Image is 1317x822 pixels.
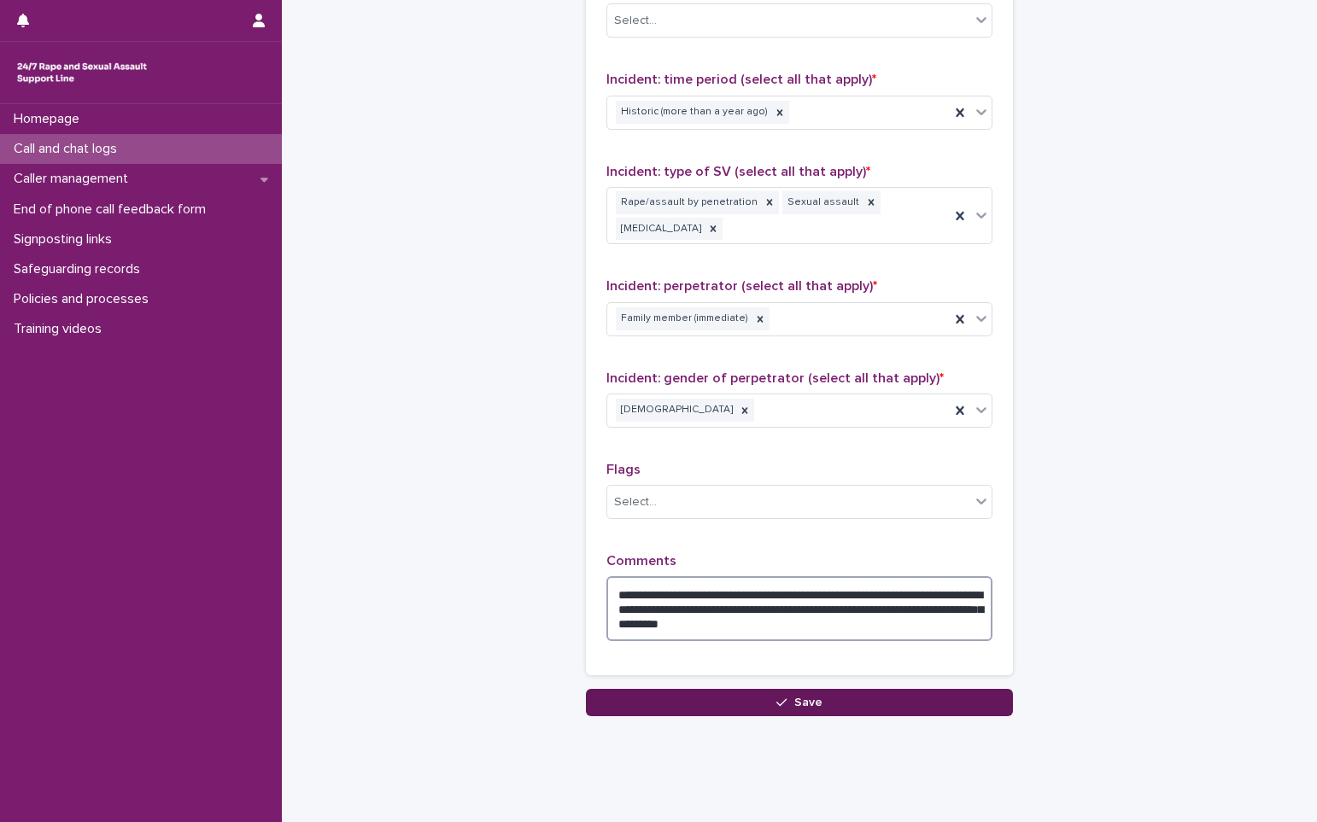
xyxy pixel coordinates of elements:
button: Save [586,689,1013,716]
span: Incident: perpetrator (select all that apply) [606,279,877,293]
div: Select... [614,12,657,30]
p: Training videos [7,321,115,337]
div: Family member (immediate) [616,307,751,330]
span: Incident: type of SV (select all that apply) [606,165,870,178]
p: Call and chat logs [7,141,131,157]
span: Save [794,697,822,708]
p: End of phone call feedback form [7,201,219,218]
span: Incident: gender of perpetrator (select all that apply) [606,371,944,385]
span: Flags [606,463,641,476]
p: Homepage [7,111,93,127]
span: Incident: time period (select all that apply) [606,73,876,86]
p: Caller management [7,171,142,187]
p: Safeguarding records [7,261,154,277]
div: Select... [614,493,657,511]
div: Historic (more than a year ago) [616,101,770,124]
div: [MEDICAL_DATA] [616,218,704,241]
img: rhQMoQhaT3yELyF149Cw [14,55,150,90]
p: Policies and processes [7,291,162,307]
div: Rape/assault by penetration [616,191,760,214]
span: Comments [606,554,676,568]
div: [DEMOGRAPHIC_DATA] [616,399,735,422]
p: Signposting links [7,231,126,248]
div: Sexual assault [782,191,862,214]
